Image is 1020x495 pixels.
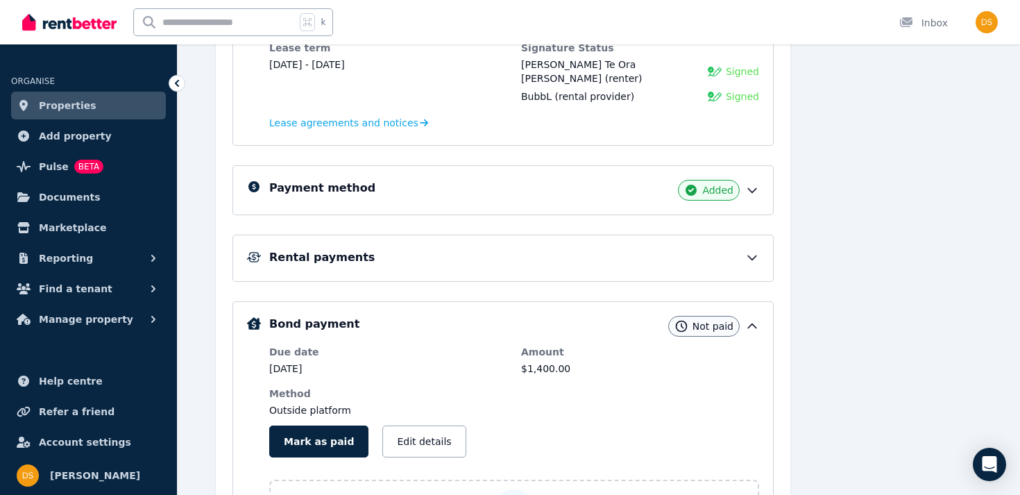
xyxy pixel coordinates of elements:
[382,426,466,458] button: Edit details
[521,91,552,102] span: BubbL
[269,180,375,196] h5: Payment method
[702,183,733,197] span: Added
[11,398,166,426] a: Refer a friend
[74,160,103,174] span: BETA
[521,362,759,376] dd: $1,400.00
[39,311,133,328] span: Manage property
[269,403,507,417] dd: Outside platform
[247,317,261,330] img: Bond Details
[11,367,166,395] a: Help centre
[269,116,428,130] a: Lease agreements and notices
[11,122,166,150] a: Add property
[11,305,166,333] button: Manage property
[269,116,418,130] span: Lease agreements and notices
[269,345,507,359] dt: Due date
[269,249,375,266] h5: Rental payments
[50,467,140,484] span: [PERSON_NAME]
[22,12,117,33] img: RentBetter
[899,16,948,30] div: Inbox
[39,280,112,297] span: Find a tenant
[976,11,998,33] img: Don Siyambalapitiya
[321,17,325,28] span: k
[521,58,699,85] div: (renter)
[269,387,507,401] dt: Method
[39,97,96,114] span: Properties
[269,316,359,333] h5: Bond payment
[692,319,733,333] span: Not paid
[11,244,166,272] button: Reporting
[521,41,759,55] dt: Signature Status
[269,426,368,458] button: Mark as paid
[11,183,166,211] a: Documents
[11,92,166,119] a: Properties
[39,403,114,420] span: Refer a friend
[17,464,39,487] img: Don Siyambalapitiya
[269,58,507,72] dd: [DATE] - [DATE]
[39,250,93,267] span: Reporting
[269,362,507,376] dd: [DATE]
[11,428,166,456] a: Account settings
[11,76,55,86] span: ORGANISE
[11,214,166,242] a: Marketplace
[39,219,106,236] span: Marketplace
[726,90,759,103] span: Signed
[708,65,722,78] img: Signed Lease
[726,65,759,78] span: Signed
[247,252,261,262] img: Rental Payments
[521,345,759,359] dt: Amount
[39,158,69,175] span: Pulse
[11,275,166,303] button: Find a tenant
[39,128,112,144] span: Add property
[521,90,634,103] div: (rental provider)
[11,153,166,181] a: PulseBETA
[269,41,507,55] dt: Lease term
[39,434,131,451] span: Account settings
[708,90,722,103] img: Signed Lease
[521,59,636,84] span: [PERSON_NAME] Te Ora [PERSON_NAME]
[39,189,101,205] span: Documents
[39,373,103,389] span: Help centre
[973,448,1006,481] div: Open Intercom Messenger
